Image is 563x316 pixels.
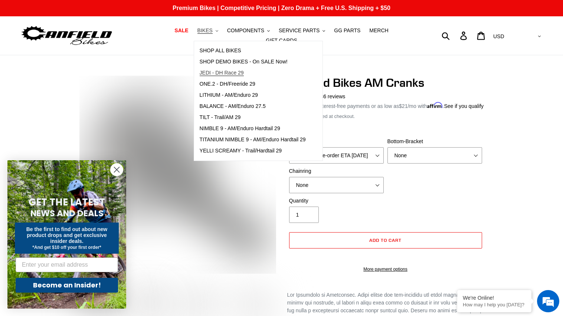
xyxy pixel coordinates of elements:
span: YELLI SCREAMY - Trail/Hardtail 29 [200,148,282,154]
a: GIFT CARDS [262,36,301,46]
button: Become an Insider! [16,278,118,293]
span: 86 reviews [320,93,345,99]
input: Search [446,27,465,44]
span: Add to cart [369,237,402,243]
span: SHOP DEMO BIKES - On SALE Now! [200,59,288,65]
span: TILT - Trail/AM 29 [200,114,241,121]
div: Minimize live chat window [122,4,140,22]
a: More payment options [289,266,482,273]
label: Quantity [289,197,384,205]
a: TILT - Trail/AM 29 [194,112,311,123]
a: GG PARTS [330,26,364,36]
span: SHOP ALL BIKES [200,47,241,54]
span: BALANCE - AM/Enduro 27.5 [200,103,266,109]
span: Be the first to find out about new product drops and get exclusive insider deals. [26,226,108,244]
button: BIKES [194,26,222,36]
label: Size [289,138,384,145]
img: Canfield Bikes [20,24,113,47]
textarea: Type your message and hit 'Enter' [4,203,141,228]
p: How may I help you today? [463,302,526,307]
label: Bottom-Bracket [387,138,482,145]
input: Enter your email address [16,257,118,272]
span: MERCH [369,27,388,34]
img: d_696896380_company_1647369064580_696896380 [24,37,42,56]
span: COMPONENTS [227,27,264,34]
label: Chainring [289,167,384,175]
span: TITANIUM NIMBLE 9 - AM/Enduro Hardtail 29 [200,136,306,143]
span: NEWS AND DEALS [30,207,104,219]
a: LITHIUM - AM/Enduro 29 [194,90,311,101]
a: SHOP DEMO BIKES - On SALE Now! [194,56,311,68]
a: See if you qualify - Learn more about Affirm Financing (opens in modal) [444,103,484,109]
button: Add to cart [289,232,482,248]
a: TITANIUM NIMBLE 9 - AM/Enduro Hardtail 29 [194,134,311,145]
span: Affirm [427,102,443,108]
span: JEDI - DH Race 29 [200,70,244,76]
div: We're Online! [463,295,526,301]
a: NIMBLE 9 - AM/Enduro Hardtail 29 [194,123,311,134]
span: SERVICE PARTS [279,27,320,34]
a: SALE [171,26,192,36]
span: LITHIUM - AM/Enduro 29 [200,92,258,98]
span: $21 [399,103,407,109]
p: 4 interest-free payments or as low as /mo with . [314,101,484,110]
span: BIKES [197,27,213,34]
span: We're online! [43,93,102,168]
span: GIFT CARDS [266,37,297,44]
button: COMPONENTS [223,26,274,36]
a: ONE.2 - DH/Freeride 29 [194,79,311,90]
a: JEDI - DH Race 29 [194,68,311,79]
span: SALE [174,27,188,34]
span: GET THE LATEST [29,195,105,209]
a: MERCH [366,26,392,36]
button: Close dialog [110,163,123,176]
div: Chat with us now [50,42,136,51]
div: Navigation go back [8,41,19,52]
div: calculated at checkout. [287,113,484,120]
span: NIMBLE 9 - AM/Enduro Hardtail 29 [200,125,280,132]
a: YELLI SCREAMY - Trail/Hardtail 29 [194,145,311,157]
span: *And get $10 off your first order* [32,245,101,250]
span: ONE.2 - DH/Freeride 29 [200,81,255,87]
h1: Canfield Bikes AM Cranks [287,76,484,90]
a: SHOP ALL BIKES [194,45,311,56]
a: BALANCE - AM/Enduro 27.5 [194,101,311,112]
button: SERVICE PARTS [275,26,329,36]
span: GG PARTS [334,27,360,34]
